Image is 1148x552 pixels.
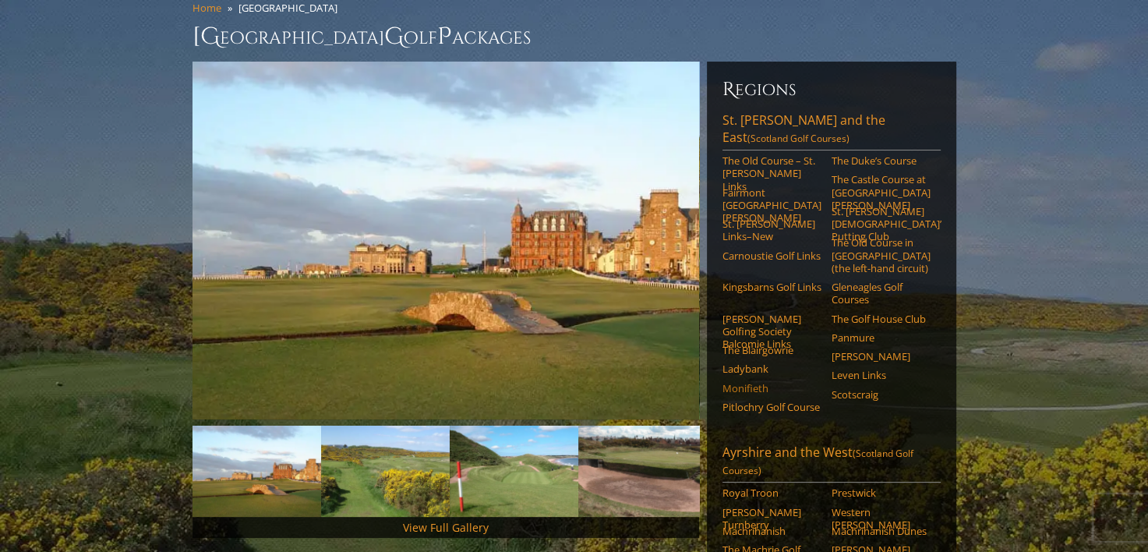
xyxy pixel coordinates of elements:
[722,447,913,477] span: (Scotland Golf Courses)
[437,21,452,52] span: P
[747,132,850,145] span: (Scotland Golf Courses)
[722,506,821,532] a: [PERSON_NAME] Turnberry
[193,1,221,15] a: Home
[722,444,941,483] a: Ayrshire and the West(Scotland Golf Courses)
[832,205,931,243] a: St. [PERSON_NAME] [DEMOGRAPHIC_DATA]’ Putting Club
[722,154,821,193] a: The Old Course – St. [PERSON_NAME] Links
[832,313,931,325] a: The Golf House Club
[832,525,931,537] a: Machrihanish Dunes
[832,281,931,306] a: Gleneagles Golf Courses
[403,520,489,535] a: View Full Gallery
[832,173,931,211] a: The Castle Course at [GEOGRAPHIC_DATA][PERSON_NAME]
[722,186,821,225] a: Fairmont [GEOGRAPHIC_DATA][PERSON_NAME]
[722,218,821,243] a: St. [PERSON_NAME] Links–New
[722,281,821,293] a: Kingsbarns Golf Links
[722,525,821,537] a: Machrihanish
[832,388,931,401] a: Scotscraig
[722,382,821,395] a: Monifieth
[722,401,821,413] a: Pitlochry Golf Course
[238,1,344,15] li: [GEOGRAPHIC_DATA]
[832,369,931,381] a: Leven Links
[832,350,931,363] a: [PERSON_NAME]
[722,77,941,102] h6: Regions
[832,154,931,167] a: The Duke’s Course
[722,249,821,262] a: Carnoustie Golf Links
[722,313,821,351] a: [PERSON_NAME] Golfing Society Balcomie Links
[832,506,931,532] a: Western [PERSON_NAME]
[722,111,941,150] a: St. [PERSON_NAME] and the East(Scotland Golf Courses)
[832,331,931,344] a: Panmure
[384,21,404,52] span: G
[832,236,931,274] a: The Old Course in [GEOGRAPHIC_DATA] (the left-hand circuit)
[832,487,931,499] a: Prestwick
[193,21,956,52] h1: [GEOGRAPHIC_DATA] olf ackages
[722,363,821,375] a: Ladybank
[722,487,821,499] a: Royal Troon
[722,344,821,356] a: The Blairgowrie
